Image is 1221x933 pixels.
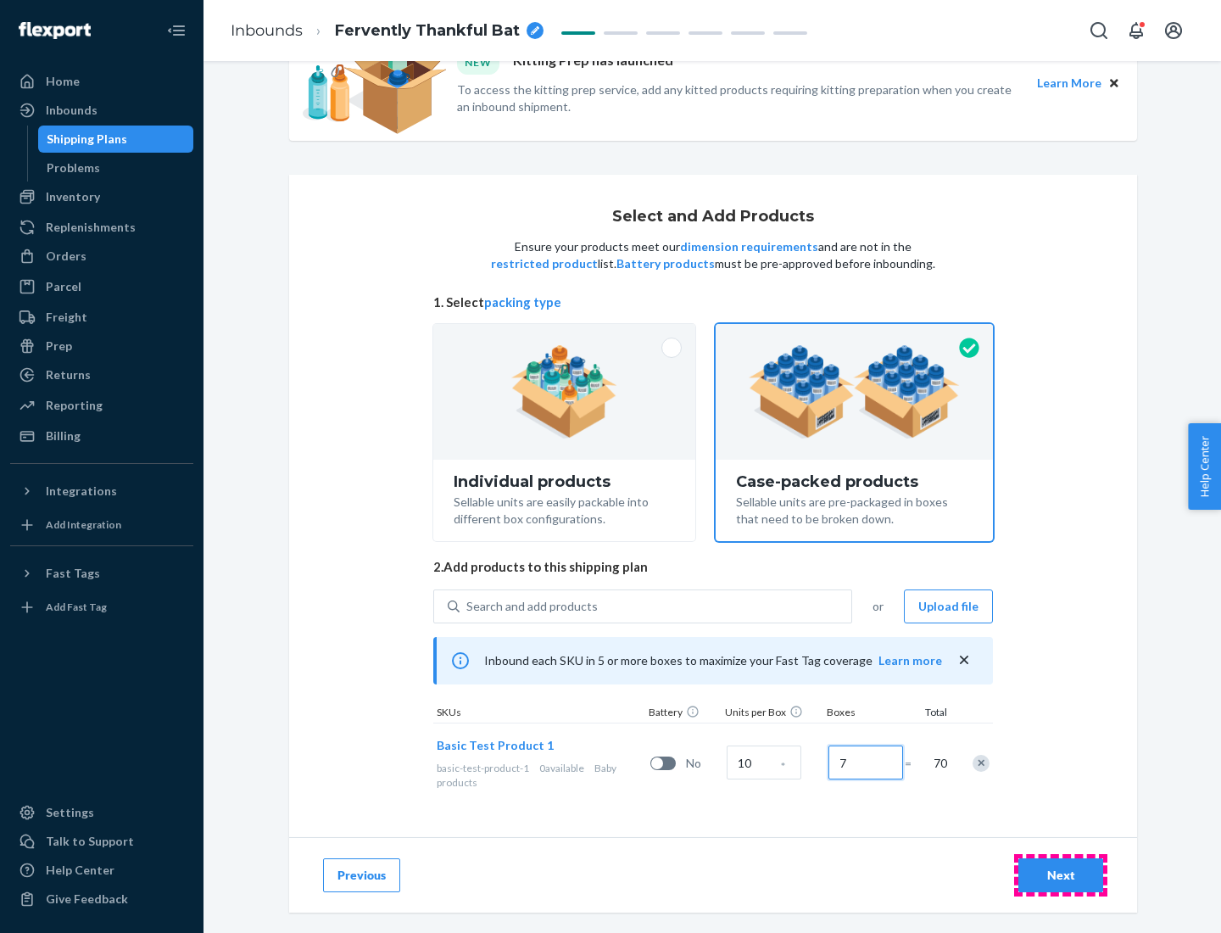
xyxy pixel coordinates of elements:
[10,594,193,621] a: Add Fast Tag
[10,183,193,210] a: Inventory
[46,248,86,265] div: Orders
[46,833,134,850] div: Talk to Support
[1105,74,1123,92] button: Close
[46,397,103,414] div: Reporting
[46,427,81,444] div: Billing
[616,255,715,272] button: Battery products
[46,278,81,295] div: Parcel
[686,755,720,772] span: No
[908,705,951,723] div: Total
[335,20,520,42] span: Fervently Thankful Bat
[10,97,193,124] a: Inbounds
[10,422,193,450] a: Billing
[10,857,193,884] a: Help Center
[433,637,993,684] div: Inbound each SKU in 5 or more boxes to maximize your Fast Tag coverage
[437,738,554,752] span: Basic Test Product 1
[46,600,107,614] div: Add Fast Tag
[489,238,937,272] p: Ensure your products meet our and are not in the list. must be pre-approved before inbounding.
[38,154,194,182] a: Problems
[19,22,91,39] img: Flexport logo
[1033,867,1089,884] div: Next
[1188,423,1221,510] button: Help Center
[46,517,121,532] div: Add Integration
[10,886,193,913] button: Give Feedback
[46,565,100,582] div: Fast Tags
[823,705,908,723] div: Boxes
[956,651,973,669] button: close
[46,366,91,383] div: Returns
[491,255,598,272] button: restricted product
[878,652,942,669] button: Learn more
[1037,74,1101,92] button: Learn More
[437,761,644,790] div: Baby products
[749,345,960,439] img: case-pack.59cecea509d18c883b923b81aeac6d0b.png
[645,705,722,723] div: Battery
[10,799,193,826] a: Settings
[46,338,72,355] div: Prep
[457,51,499,74] div: NEW
[46,102,98,119] div: Inbounds
[10,392,193,419] a: Reporting
[46,804,94,821] div: Settings
[323,858,400,892] button: Previous
[454,473,675,490] div: Individual products
[10,68,193,95] a: Home
[46,219,136,236] div: Replenishments
[10,332,193,360] a: Prep
[10,478,193,505] button: Integrations
[484,293,561,311] button: packing type
[722,705,823,723] div: Units per Box
[873,598,884,615] span: or
[10,243,193,270] a: Orders
[727,746,801,779] input: Case Quantity
[1157,14,1190,47] button: Open account menu
[10,828,193,855] a: Talk to Support
[1018,858,1103,892] button: Next
[46,309,87,326] div: Freight
[1082,14,1116,47] button: Open Search Box
[10,361,193,388] a: Returns
[736,490,973,528] div: Sellable units are pre-packaged in boxes that need to be broken down.
[10,273,193,300] a: Parcel
[457,81,1022,115] p: To access the kitting prep service, add any kitted products requiring kitting preparation when yo...
[1119,14,1153,47] button: Open notifications
[47,159,100,176] div: Problems
[10,560,193,587] button: Fast Tags
[828,746,903,779] input: Number of boxes
[46,73,80,90] div: Home
[511,345,617,439] img: individual-pack.facf35554cb0f1810c75b2bd6df2d64e.png
[973,755,990,772] div: Remove Item
[46,891,128,908] div: Give Feedback
[454,490,675,528] div: Sellable units are easily packable into different box configurations.
[513,51,673,74] p: Kitting Prep has launched
[904,589,993,623] button: Upload file
[736,473,973,490] div: Case-packed products
[466,598,598,615] div: Search and add products
[10,511,193,539] a: Add Integration
[46,188,100,205] div: Inventory
[217,6,557,56] ol: breadcrumbs
[437,762,529,774] span: basic-test-product-1
[46,483,117,500] div: Integrations
[10,214,193,241] a: Replenishments
[433,293,993,311] span: 1. Select
[930,755,947,772] span: 70
[47,131,127,148] div: Shipping Plans
[38,126,194,153] a: Shipping Plans
[10,304,193,331] a: Freight
[433,705,645,723] div: SKUs
[46,862,114,879] div: Help Center
[231,21,303,40] a: Inbounds
[539,762,584,774] span: 0 available
[433,558,993,576] span: 2. Add products to this shipping plan
[612,209,814,226] h1: Select and Add Products
[437,737,554,754] button: Basic Test Product 1
[905,755,922,772] span: =
[680,238,818,255] button: dimension requirements
[159,14,193,47] button: Close Navigation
